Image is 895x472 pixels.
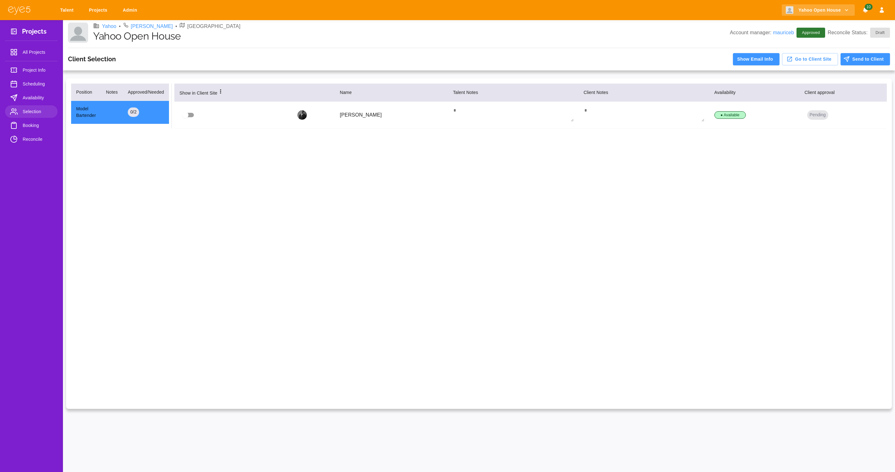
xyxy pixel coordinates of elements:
[68,23,88,43] img: Client logo
[782,53,838,65] button: Go to Client Site
[128,107,139,117] div: 0 / 2
[335,84,448,102] th: Name
[23,80,53,88] span: Scheduling
[23,48,53,56] span: All Projects
[131,23,173,30] a: [PERSON_NAME]
[119,23,121,30] li: •
[340,111,443,119] p: [PERSON_NAME]
[5,119,58,132] a: Booking
[101,84,123,101] th: Notes
[782,4,855,16] button: Yahoo Open House
[23,135,53,143] span: Reconcile
[119,4,144,16] a: Admin
[187,23,240,30] p: [GEOGRAPHIC_DATA]
[733,53,779,65] button: Show Email Info
[175,23,177,30] li: •
[5,64,58,76] a: Project Info
[841,53,890,65] button: Send to Client
[93,30,730,42] h1: Yahoo Open House
[297,110,307,120] img: profile_picture
[872,30,888,36] span: Draft
[807,110,828,120] button: Pending
[22,28,47,37] h3: Projects
[714,111,746,119] div: ● Available
[68,55,116,63] h3: Client Selection
[23,108,53,115] span: Selection
[102,23,116,30] a: Yahoo
[85,4,114,16] a: Projects
[71,101,101,124] td: Model Bartender
[5,91,58,104] a: Availability
[828,28,890,38] p: Reconcile Status:
[5,78,58,90] a: Scheduling
[23,66,53,74] span: Project Info
[579,84,709,102] th: Client Notes
[730,29,794,36] p: Account manager:
[864,4,872,10] span: 10
[786,6,793,14] img: Client logo
[56,4,80,16] a: Talent
[448,84,578,102] th: Talent Notes
[773,30,794,35] a: mauriceb
[8,6,31,15] img: eye5
[798,30,824,36] span: Approved
[23,94,53,102] span: Availability
[800,84,887,102] th: Client approval
[23,122,53,129] span: Booking
[5,133,58,145] a: Reconcile
[860,4,871,16] button: Notifications
[709,84,800,102] th: Availability
[71,84,101,101] th: Position
[5,105,58,118] a: Selection
[5,46,58,58] a: All Projects
[123,84,169,101] th: Approved/Needed
[174,84,292,102] th: Show in Client Site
